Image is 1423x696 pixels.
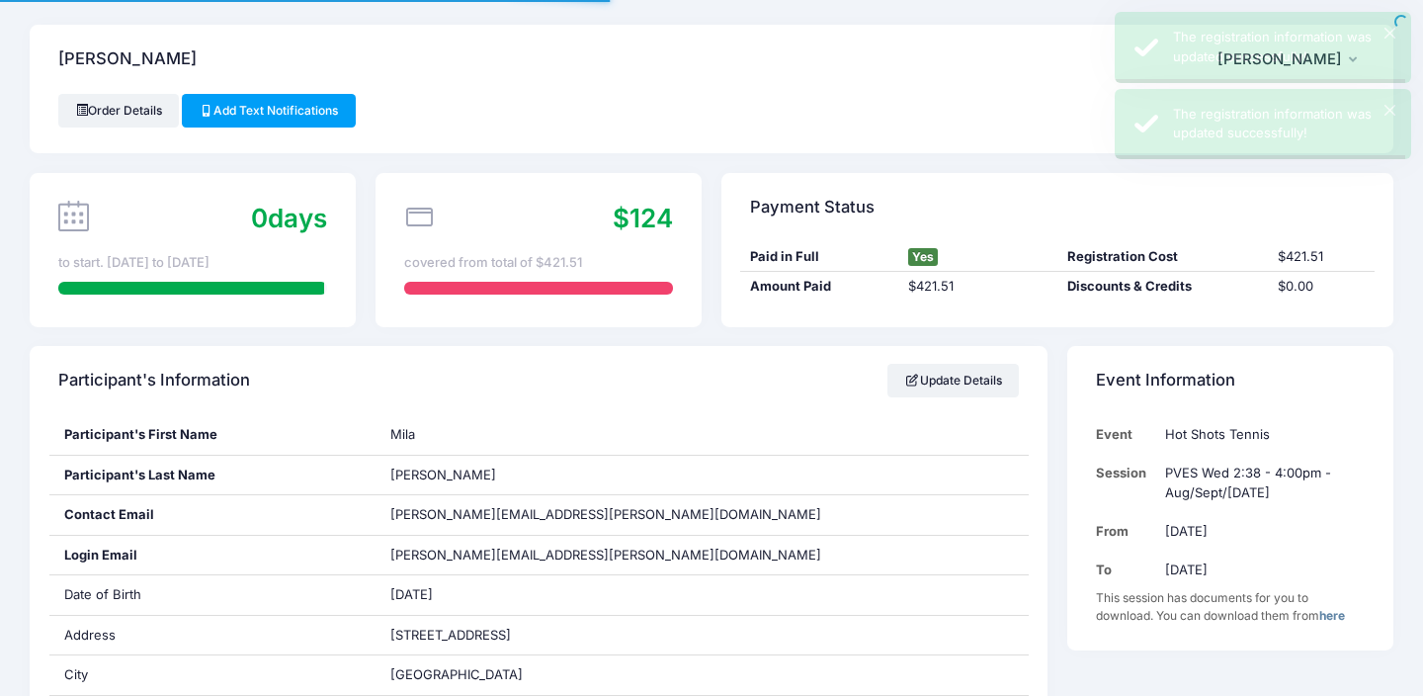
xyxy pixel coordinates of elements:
h4: Event Information [1096,353,1235,409]
td: [DATE] [1156,512,1365,551]
button: × [1384,28,1395,39]
span: [STREET_ADDRESS] [390,627,511,643]
div: Contact Email [49,495,376,535]
div: $421.51 [1269,247,1375,267]
span: [PERSON_NAME] [390,467,496,482]
div: Registration Cost [1057,247,1269,267]
div: Paid in Full [740,247,898,267]
div: Discounts & Credits [1057,277,1269,297]
div: The registration information was updated successfully! [1173,28,1395,66]
div: Date of Birth [49,575,376,615]
span: Mila [390,426,415,442]
div: Participant's First Name [49,415,376,455]
a: Add Text Notifications [182,94,356,128]
div: This session has documents for you to download. You can download them from [1096,589,1365,625]
h4: Payment Status [750,179,875,235]
div: City [49,655,376,695]
a: Update Details [887,364,1019,397]
div: Login Email [49,536,376,575]
div: $0.00 [1269,277,1375,297]
div: Participant's Last Name [49,456,376,495]
span: [DATE] [390,586,433,602]
a: Order Details [58,94,179,128]
span: 0 [251,203,268,233]
td: Hot Shots Tennis [1156,415,1365,454]
span: [GEOGRAPHIC_DATA] [390,666,523,682]
div: Amount Paid [740,277,898,297]
td: [DATE] [1156,551,1365,589]
div: days [251,199,327,237]
span: [PERSON_NAME][EMAIL_ADDRESS][PERSON_NAME][DOMAIN_NAME] [390,506,821,522]
td: Session [1096,454,1156,512]
span: Yes [908,248,938,266]
h4: [PERSON_NAME] [58,32,197,88]
td: From [1096,512,1156,551]
span: $124 [613,203,673,233]
a: here [1319,608,1345,623]
td: Event [1096,415,1156,454]
div: covered from total of $421.51 [404,253,673,273]
button: × [1384,105,1395,116]
div: $421.51 [899,277,1057,297]
div: Address [49,616,376,655]
div: to start. [DATE] to [DATE] [58,253,327,273]
td: PVES Wed 2:38 - 4:00pm - Aug/Sept/[DATE] [1156,454,1365,512]
td: To [1096,551,1156,589]
span: [PERSON_NAME][EMAIL_ADDRESS][PERSON_NAME][DOMAIN_NAME] [390,546,821,565]
h4: Participant's Information [58,353,250,409]
div: The registration information was updated successfully! [1173,105,1395,143]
